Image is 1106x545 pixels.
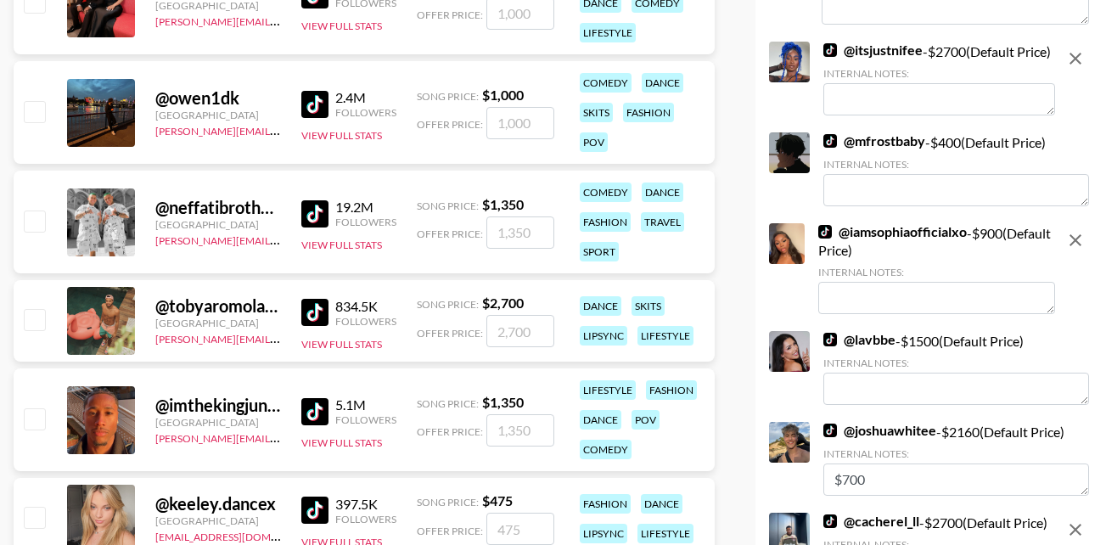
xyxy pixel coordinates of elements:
[823,464,1089,496] textarea: $700
[417,397,479,410] span: Song Price:
[301,497,328,524] img: TikTok
[580,103,613,122] div: skits
[417,228,483,240] span: Offer Price:
[335,396,396,413] div: 5.1M
[646,380,697,400] div: fashion
[301,91,328,118] img: TikTok
[823,132,925,149] a: @mfrostbaby
[301,398,328,425] img: TikTok
[823,447,1089,460] div: Internal Notes:
[335,89,396,106] div: 2.4M
[335,513,396,525] div: Followers
[823,422,936,439] a: @joshuawhitee
[486,414,554,447] input: 1,350
[823,134,837,148] img: TikTok
[823,42,1055,115] div: - $ 2700 (Default Price)
[155,121,407,138] a: [PERSON_NAME][EMAIL_ADDRESS][DOMAIN_NAME]
[580,73,632,93] div: comedy
[580,242,619,261] div: sport
[641,494,682,514] div: dance
[155,12,407,28] a: [PERSON_NAME][EMAIL_ADDRESS][DOMAIN_NAME]
[482,295,524,311] strong: $ 2,700
[637,326,693,346] div: lifestyle
[823,42,923,59] a: @itsjustnifee
[155,429,407,445] a: [PERSON_NAME][EMAIL_ADDRESS][DOMAIN_NAME]
[486,216,554,249] input: 1,350
[482,394,524,410] strong: $ 1,350
[417,90,479,103] span: Song Price:
[335,298,396,315] div: 834.5K
[632,296,665,316] div: skits
[155,514,281,527] div: [GEOGRAPHIC_DATA]
[301,338,382,351] button: View Full Stats
[335,106,396,119] div: Followers
[155,395,281,416] div: @ imthekingjunior
[580,524,627,543] div: lipsync
[486,107,554,139] input: 1,000
[335,496,396,513] div: 397.5K
[823,331,1089,405] div: - $ 1500 (Default Price)
[335,199,396,216] div: 19.2M
[301,129,382,142] button: View Full Stats
[417,8,483,21] span: Offer Price:
[642,183,683,202] div: dance
[823,43,837,57] img: TikTok
[818,225,832,239] img: TikTok
[632,410,660,430] div: pov
[155,493,281,514] div: @ keeley.dancex
[580,494,631,514] div: fashion
[580,23,636,42] div: lifestyle
[818,223,1055,314] div: - $ 900 (Default Price)
[155,295,281,317] div: @ tobyaromolaran
[335,413,396,426] div: Followers
[417,525,483,537] span: Offer Price:
[818,266,1055,278] div: Internal Notes:
[580,326,627,346] div: lipsync
[335,315,396,328] div: Followers
[417,327,483,340] span: Offer Price:
[823,67,1055,80] div: Internal Notes:
[823,514,837,528] img: TikTok
[580,410,621,430] div: dance
[641,212,684,232] div: travel
[301,200,328,228] img: TikTok
[580,132,608,152] div: pov
[417,199,479,212] span: Song Price:
[580,440,632,459] div: comedy
[823,357,1089,369] div: Internal Notes:
[301,299,328,326] img: TikTok
[155,109,281,121] div: [GEOGRAPHIC_DATA]
[486,513,554,545] input: 475
[155,87,281,109] div: @ owen1dk
[580,183,632,202] div: comedy
[818,223,967,240] a: @iamsophiaofficialxo
[155,317,281,329] div: [GEOGRAPHIC_DATA]
[417,496,479,508] span: Song Price:
[623,103,674,122] div: fashion
[823,422,1089,496] div: - $ 2160 (Default Price)
[642,73,683,93] div: dance
[335,216,396,228] div: Followers
[482,87,524,103] strong: $ 1,000
[823,132,1089,206] div: - $ 400 (Default Price)
[482,196,524,212] strong: $ 1,350
[823,331,895,348] a: @lavbbe
[301,436,382,449] button: View Full Stats
[155,218,281,231] div: [GEOGRAPHIC_DATA]
[823,158,1089,171] div: Internal Notes:
[155,527,326,543] a: [EMAIL_ADDRESS][DOMAIN_NAME]
[155,231,407,247] a: [PERSON_NAME][EMAIL_ADDRESS][DOMAIN_NAME]
[482,492,513,508] strong: $ 475
[155,329,407,346] a: [PERSON_NAME][EMAIL_ADDRESS][DOMAIN_NAME]
[823,333,837,346] img: TikTok
[1058,223,1092,257] button: remove
[580,296,621,316] div: dance
[1058,42,1092,76] button: remove
[637,524,693,543] div: lifestyle
[823,424,837,437] img: TikTok
[417,118,483,131] span: Offer Price:
[155,416,281,429] div: [GEOGRAPHIC_DATA]
[580,380,636,400] div: lifestyle
[417,298,479,311] span: Song Price:
[155,197,281,218] div: @ neffatibrothers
